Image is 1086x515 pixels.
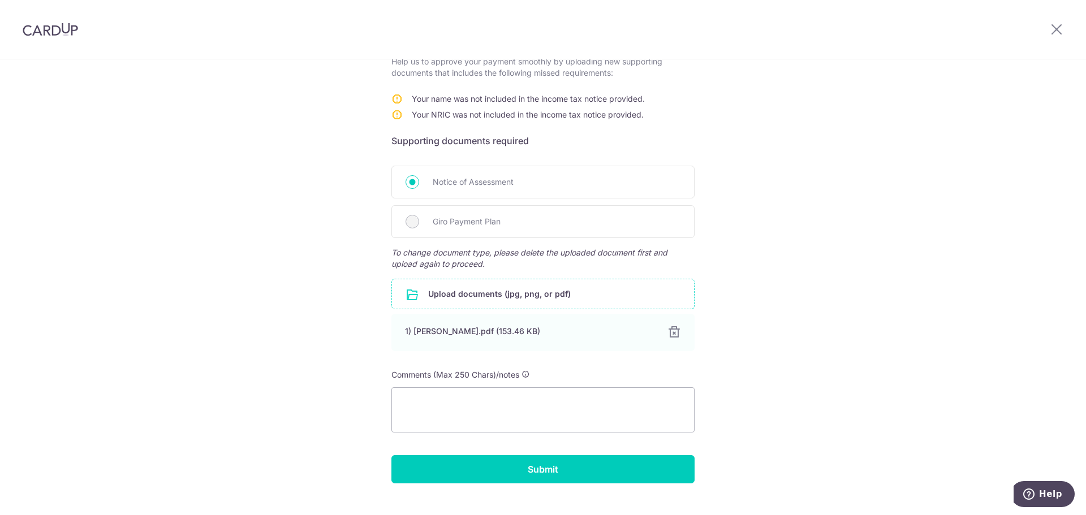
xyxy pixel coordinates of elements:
[412,94,645,103] span: Your name was not included in the income tax notice provided.
[391,247,695,270] span: To change document type, please delete the uploaded document first and upload again to proceed.
[391,370,519,379] span: Comments (Max 250 Chars)/notes
[391,56,695,79] p: Help us to approve your payment smoothly by uploading new supporting documents that includes the ...
[433,215,680,228] span: Giro Payment Plan
[391,134,695,148] h6: Supporting documents required
[1014,481,1075,509] iframe: Opens a widget where you can find more information
[405,326,654,337] div: 1) [PERSON_NAME].pdf (153.46 KB)
[412,110,644,119] span: Your NRIC was not included in the income tax notice provided.
[433,175,680,189] span: Notice of Assessment
[391,455,695,483] input: Submit
[391,279,695,309] div: Upload documents (jpg, png, or pdf)
[23,23,78,36] img: CardUp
